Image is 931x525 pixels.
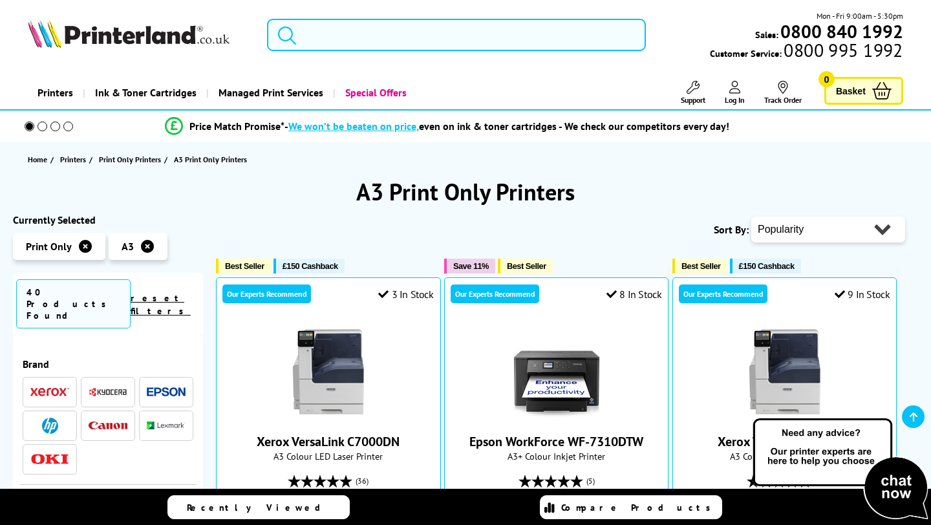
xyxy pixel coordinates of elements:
[835,288,890,301] div: 9 In Stock
[83,76,206,109] a: Ink & Toner Cartridges
[30,418,69,434] a: HP
[778,25,903,37] a: 0800 840 1992
[131,292,191,317] a: reset filters
[736,323,833,420] img: Xerox VersaLink C7000N
[679,284,767,303] div: Our Experts Recommend
[222,284,311,303] div: Our Experts Recommend
[750,416,931,522] img: Open Live Chat window
[356,469,369,493] span: (36)
[540,495,722,519] a: Compare Products
[725,81,745,105] a: Log In
[680,450,890,462] span: A3 Colour LED Laser Printer
[672,259,727,273] button: Best Seller
[288,120,419,133] span: We won’t be beaten on price,
[606,288,662,301] div: 8 In Stock
[89,384,127,400] a: Kyocera
[174,155,247,164] span: A3 Print Only Printers
[257,433,400,450] a: Xerox VersaLink C7000DN
[147,387,186,397] img: Epson
[280,323,377,420] img: Xerox VersaLink C7000DN
[718,433,852,450] a: Xerox VersaLink C7000N
[28,19,230,48] img: Printerland Logo
[469,433,643,450] a: Epson WorkForce WF-7310DTW
[189,120,284,133] span: Price Match Promise*
[819,71,835,87] span: 0
[28,76,83,109] a: Printers
[681,95,705,105] span: Support
[739,261,795,271] span: £150 Cashback
[453,261,489,271] span: Save 11%
[333,76,416,109] a: Special Offers
[26,240,72,253] span: Print Only
[187,502,334,513] span: Recently Viewed
[30,454,69,465] img: OKI
[147,384,186,400] a: Epson
[755,28,778,41] span: Sales:
[498,259,553,273] button: Best Seller
[736,410,833,423] a: Xerox VersaLink C7000N
[23,358,193,370] span: Brand
[216,259,271,273] button: Best Seller
[836,82,866,100] span: Basket
[280,410,377,423] a: Xerox VersaLink C7000DN
[507,261,546,271] span: Best Seller
[60,153,89,166] a: Printers
[122,240,134,253] span: A3
[99,153,164,166] a: Print Only Printers
[764,81,802,105] a: Track Order
[725,95,745,105] span: Log In
[681,81,705,105] a: Support
[16,279,131,328] span: 40 Products Found
[225,261,264,271] span: Best Seller
[60,153,86,166] span: Printers
[95,76,197,109] span: Ink & Toner Cartridges
[28,153,50,166] a: Home
[451,450,662,462] span: A3+ Colour Inkjet Printer
[6,115,888,138] li: modal_Promise
[89,418,127,434] a: Canon
[561,502,718,513] span: Compare Products
[586,469,595,493] span: (5)
[13,177,918,207] h1: A3 Print Only Printers
[273,259,345,273] button: £150 Cashback
[223,450,434,462] span: A3 Colour LED Laser Printer
[147,418,186,434] a: Lexmark
[99,153,161,166] span: Print Only Printers
[378,288,434,301] div: 3 In Stock
[508,323,605,420] img: Epson WorkForce WF-7310DTW
[167,495,350,519] a: Recently Viewed
[28,19,251,50] a: Printerland Logo
[730,259,801,273] button: £150 Cashback
[444,259,495,273] button: Save 11%
[89,387,127,397] img: Kyocera
[283,261,338,271] span: £150 Cashback
[451,284,539,303] div: Our Experts Recommend
[508,410,605,423] a: Epson WorkForce WF-7310DTW
[284,120,729,133] div: - even on ink & toner cartridges - We check our competitors every day!
[13,213,203,226] div: Currently Selected
[89,422,127,430] img: Canon
[42,418,58,434] img: HP
[824,77,903,105] a: Basket 0
[681,261,721,271] span: Best Seller
[30,451,69,467] a: OKI
[782,44,903,56] span: 0800 995 1992
[147,422,186,429] img: Lexmark
[710,44,903,59] span: Customer Service:
[817,10,903,22] span: Mon - Fri 9:00am - 5:30pm
[714,223,749,236] span: Sort By:
[30,384,69,400] a: Xerox
[30,387,69,396] img: Xerox
[206,76,333,109] a: Managed Print Services
[780,19,903,43] b: 0800 840 1992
